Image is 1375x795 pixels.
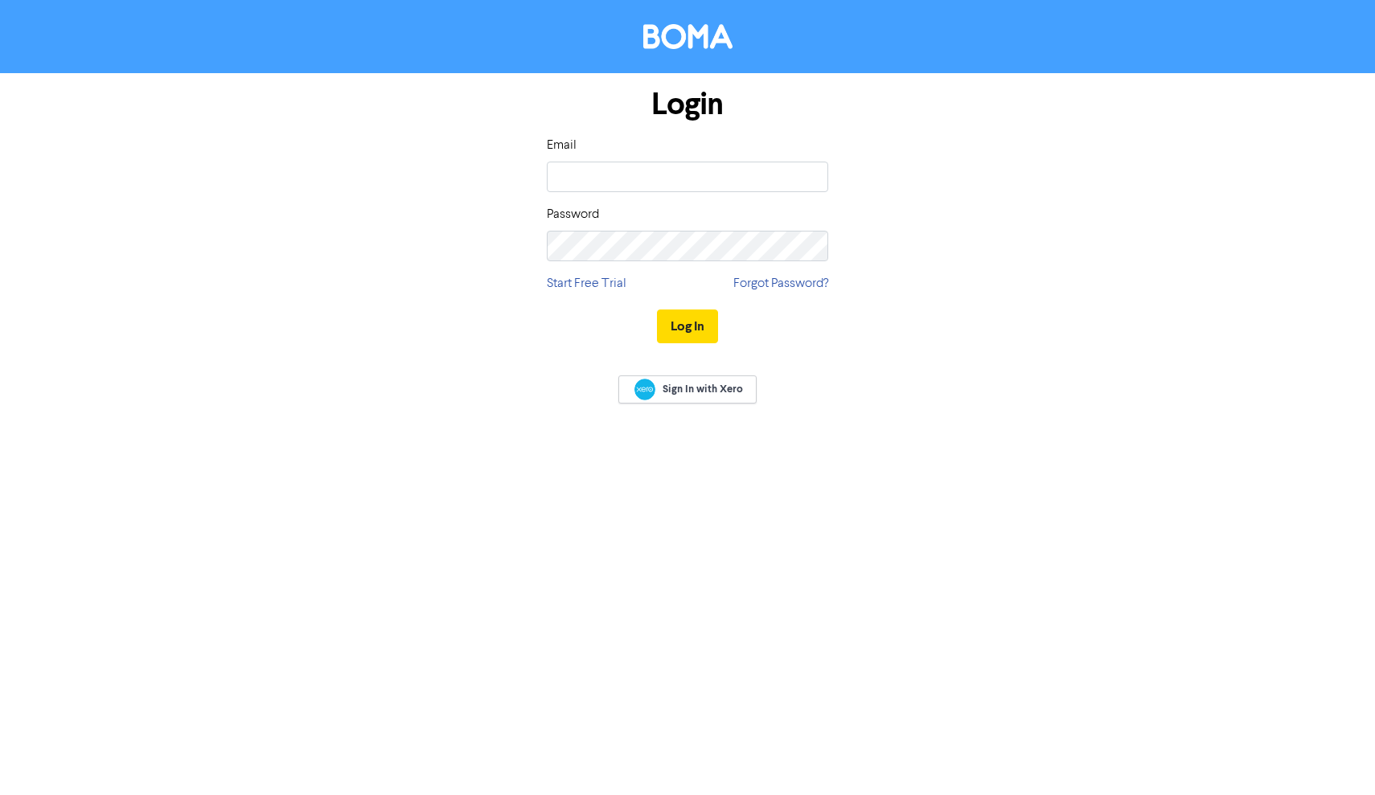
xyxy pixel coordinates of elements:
[733,274,828,293] a: Forgot Password?
[547,86,828,123] h1: Login
[547,205,599,224] label: Password
[663,382,743,396] span: Sign In with Xero
[657,309,718,343] button: Log In
[643,24,733,49] img: BOMA Logo
[634,379,655,400] img: Xero logo
[547,136,577,155] label: Email
[618,375,757,404] a: Sign In with Xero
[547,274,626,293] a: Start Free Trial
